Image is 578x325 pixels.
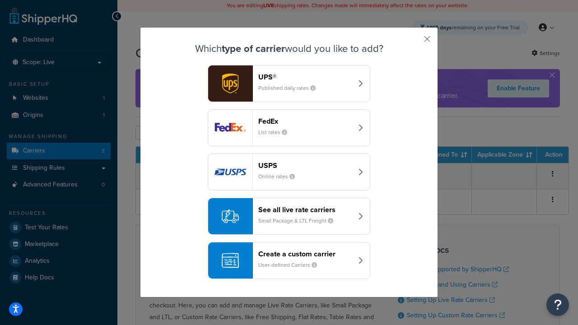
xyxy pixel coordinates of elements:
small: Online rates [258,172,302,181]
small: User-defined Carriers [258,261,324,269]
img: icon-carrier-custom-c93b8a24.svg [222,252,239,269]
header: Create a custom carrier [258,250,353,258]
header: USPS [258,161,353,170]
button: See all live rate carriersSmall Package & LTL Freight [208,198,370,235]
header: See all live rate carriers [258,205,353,214]
img: ups logo [208,65,252,102]
button: ups logoUPS®Published daily rates [208,65,370,102]
small: List rates [258,128,294,136]
button: Create a custom carrierUser-defined Carriers [208,242,370,279]
button: usps logoUSPSOnline rates [208,153,370,190]
small: Published daily rates [258,84,323,92]
button: Open Resource Center [546,293,569,316]
header: UPS® [258,73,353,81]
h3: Which would you like to add? [163,43,415,54]
small: Small Package & LTL Freight [258,217,340,225]
img: icon-carrier-liverate-becf4550.svg [222,208,239,225]
header: FedEx [258,117,353,125]
img: fedEx logo [208,110,252,146]
strong: type of carrier [222,41,285,56]
button: fedEx logoFedExList rates [208,109,370,146]
img: usps logo [208,154,252,190]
